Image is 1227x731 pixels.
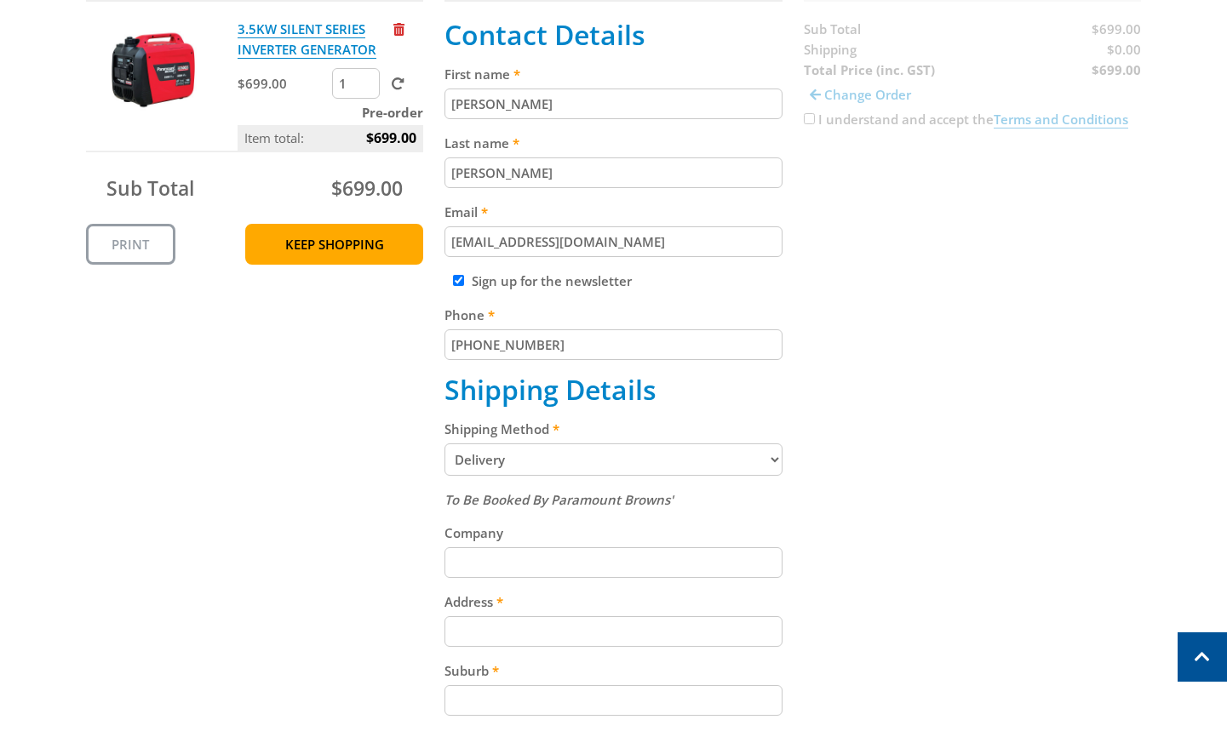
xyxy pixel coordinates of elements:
[106,174,194,202] span: Sub Total
[444,616,783,647] input: Please enter your address.
[444,329,783,360] input: Please enter your telephone number.
[472,272,632,289] label: Sign up for the newsletter
[444,89,783,119] input: Please enter your first name.
[444,685,783,716] input: Please enter your suburb.
[444,64,783,84] label: First name
[86,224,175,265] a: Print
[444,305,783,325] label: Phone
[444,226,783,257] input: Please enter your email address.
[444,419,783,439] label: Shipping Method
[444,133,783,153] label: Last name
[102,19,204,121] img: 3.5KW SILENT SERIES INVERTER GENERATOR
[444,157,783,188] input: Please enter your last name.
[444,374,783,406] h2: Shipping Details
[393,20,404,37] a: Remove from cart
[238,102,423,123] p: Pre-order
[238,20,376,59] a: 3.5KW SILENT SERIES INVERTER GENERATOR
[444,19,783,51] h2: Contact Details
[238,125,423,151] p: Item total:
[366,125,416,151] span: $699.00
[238,73,329,94] p: $699.00
[245,224,423,265] a: Keep Shopping
[331,174,403,202] span: $699.00
[444,443,783,476] select: Please select a shipping method.
[444,591,783,612] label: Address
[444,202,783,222] label: Email
[444,523,783,543] label: Company
[444,660,783,681] label: Suburb
[444,491,674,508] em: To Be Booked By Paramount Browns'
